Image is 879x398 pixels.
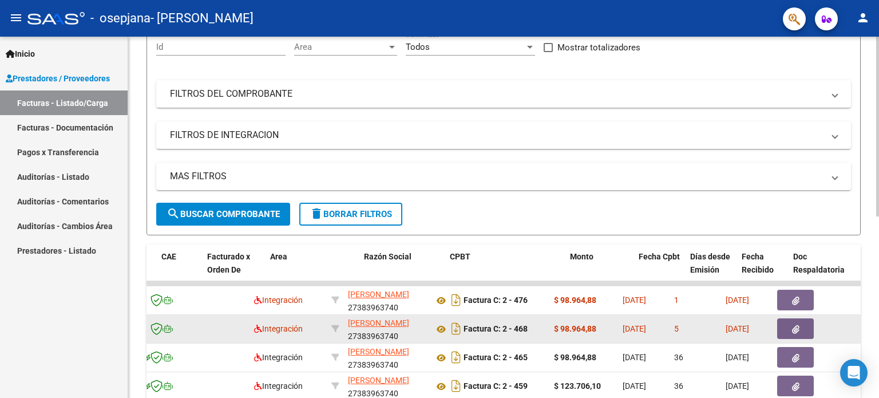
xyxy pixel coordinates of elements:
[156,203,290,226] button: Buscar Comprobante
[310,207,323,220] mat-icon: delete
[406,42,430,52] span: Todos
[157,245,203,295] datatable-header-cell: CAE
[348,345,425,369] div: 27383963740
[254,381,303,391] span: Integración
[170,129,823,141] mat-panel-title: FILTROS DE INTEGRACION
[348,288,425,312] div: 27383963740
[207,252,250,274] span: Facturado x Orden De
[674,353,683,362] span: 36
[464,382,528,391] strong: Factura C: 2 - 459
[254,295,303,305] span: Integración
[634,245,686,295] datatable-header-cell: Fecha Cpbt
[348,374,425,398] div: 27383963740
[348,318,409,328] span: [PERSON_NAME]
[254,324,303,333] span: Integración
[639,252,680,261] span: Fecha Cpbt
[449,348,464,367] i: Descargar documento
[348,376,409,385] span: [PERSON_NAME]
[686,245,737,295] datatable-header-cell: Días desde Emisión
[156,121,851,149] mat-expansion-panel-header: FILTROS DE INTEGRACION
[156,163,851,190] mat-expansion-panel-header: MAS FILTROS
[449,377,464,395] i: Descargar documento
[464,325,528,334] strong: Factura C: 2 - 468
[726,353,749,362] span: [DATE]
[570,252,593,261] span: Monto
[9,11,23,25] mat-icon: menu
[266,245,343,295] datatable-header-cell: Area
[674,381,683,391] span: 36
[856,11,870,25] mat-icon: person
[449,291,464,309] i: Descargar documento
[464,296,528,305] strong: Factura C: 2 - 476
[348,290,409,299] span: [PERSON_NAME]
[623,295,646,305] span: [DATE]
[674,295,679,305] span: 1
[90,6,151,31] span: - osepjana
[726,295,749,305] span: [DATE]
[364,252,411,261] span: Razón Social
[449,320,464,338] i: Descargar documento
[726,324,749,333] span: [DATE]
[6,72,110,85] span: Prestadores / Proveedores
[151,6,254,31] span: - [PERSON_NAME]
[294,42,387,52] span: Area
[6,48,35,60] span: Inicio
[170,88,823,100] mat-panel-title: FILTROS DEL COMPROBANTE
[554,353,596,362] strong: $ 98.964,88
[254,353,303,362] span: Integración
[450,252,470,261] span: CPBT
[299,203,402,226] button: Borrar Filtros
[203,245,266,295] datatable-header-cell: Facturado x Orden De
[464,353,528,362] strong: Factura C: 2 - 465
[554,324,596,333] strong: $ 98.964,88
[310,209,392,219] span: Borrar Filtros
[270,252,287,261] span: Area
[623,353,646,362] span: [DATE]
[167,207,180,220] mat-icon: search
[554,381,601,391] strong: $ 123.706,10
[789,245,857,295] datatable-header-cell: Doc Respaldatoria
[565,245,634,295] datatable-header-cell: Monto
[156,80,851,108] mat-expansion-panel-header: FILTROS DEL COMPROBANTE
[161,252,176,261] span: CAE
[840,359,868,387] div: Open Intercom Messenger
[554,295,596,305] strong: $ 98.964,88
[674,324,679,333] span: 5
[742,252,774,274] span: Fecha Recibido
[167,209,280,219] span: Buscar Comprobante
[793,252,845,274] span: Doc Respaldatoria
[690,252,730,274] span: Días desde Emisión
[445,245,565,295] datatable-header-cell: CPBT
[726,381,749,391] span: [DATE]
[348,347,409,356] span: [PERSON_NAME]
[623,324,646,333] span: [DATE]
[557,41,640,54] span: Mostrar totalizadores
[359,245,445,295] datatable-header-cell: Razón Social
[170,170,823,183] mat-panel-title: MAS FILTROS
[623,381,646,391] span: [DATE]
[348,317,425,341] div: 27383963740
[737,245,789,295] datatable-header-cell: Fecha Recibido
